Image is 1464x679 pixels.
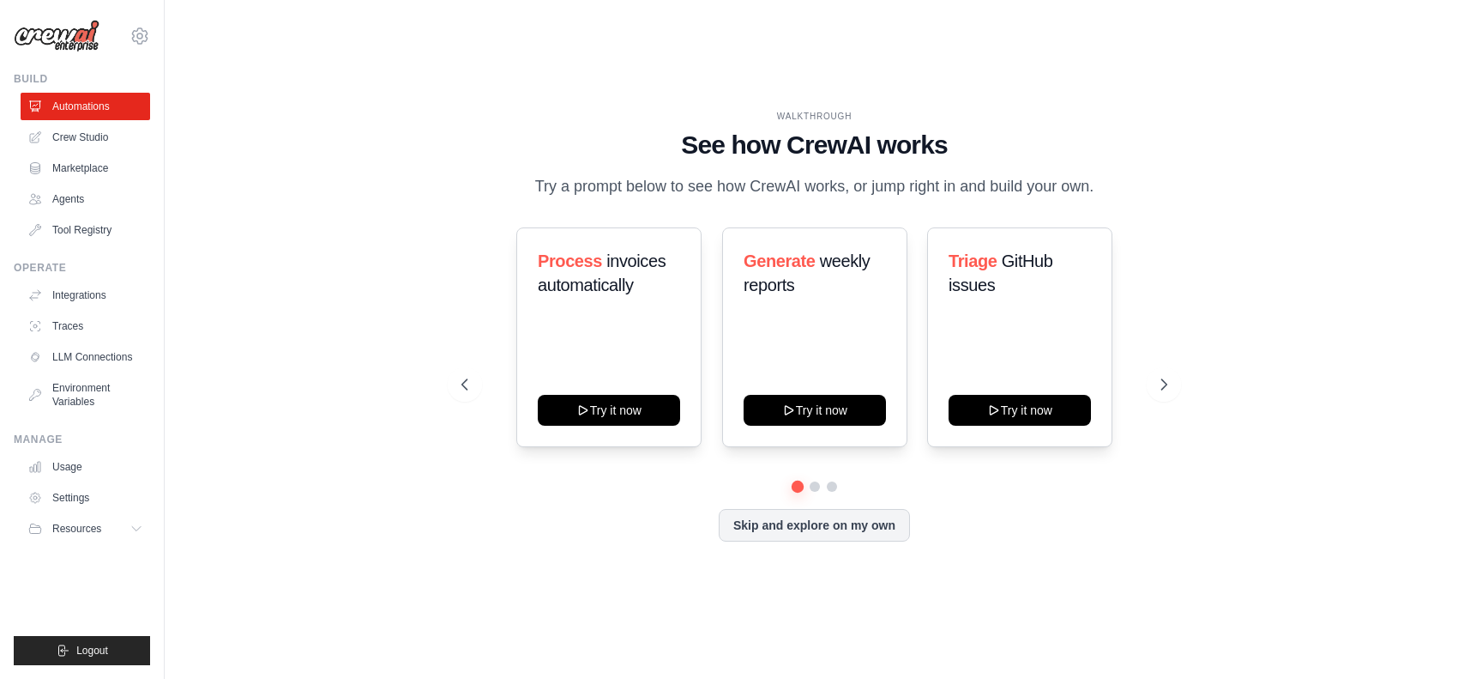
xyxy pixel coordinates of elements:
a: Tool Registry [21,216,150,244]
a: Environment Variables [21,374,150,415]
div: Manage [14,433,150,446]
span: Triage [949,252,997,270]
button: Try it now [744,395,886,426]
span: invoices automatically [538,252,666,294]
a: Traces [21,312,150,340]
button: Try it now [949,395,1091,426]
span: weekly reports [744,252,870,294]
h1: See how CrewAI works [461,130,1167,161]
img: Logo [14,20,99,52]
div: Operate [14,261,150,275]
button: Logout [14,636,150,665]
a: Crew Studio [21,124,150,151]
span: Process [538,252,602,270]
a: Agents [21,185,150,213]
div: Build [14,72,150,86]
button: Resources [21,515,150,543]
a: Integrations [21,282,150,309]
button: Skip and explore on my own [719,509,910,542]
a: Marketplace [21,155,150,182]
div: WALKTHROUGH [461,110,1167,123]
a: Automations [21,93,150,120]
a: LLM Connections [21,343,150,371]
p: Try a prompt below to see how CrewAI works, or jump right in and build your own. [527,174,1103,199]
span: Resources [52,522,101,536]
span: GitHub issues [949,252,1053,294]
a: Settings [21,484,150,512]
span: Logout [76,644,108,658]
button: Try it now [538,395,680,426]
span: Generate [744,252,816,270]
a: Usage [21,453,150,481]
